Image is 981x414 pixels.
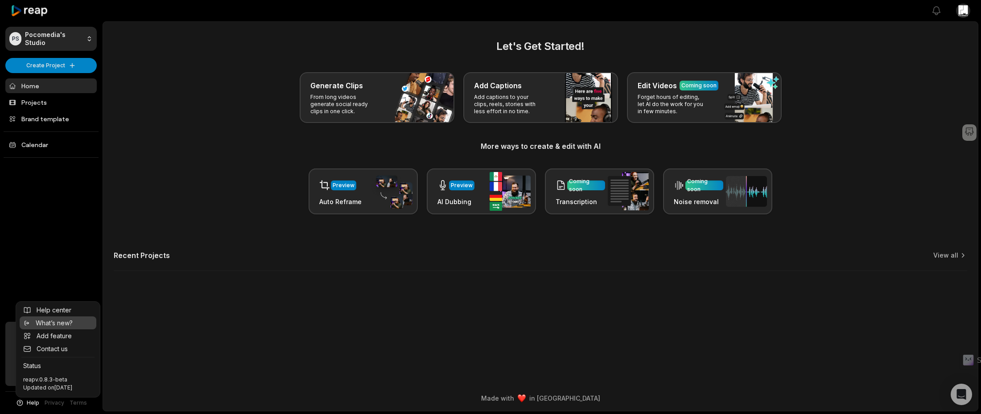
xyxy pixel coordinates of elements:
button: Help [16,399,39,407]
div: Help [16,301,100,398]
div: reap v.0.8.3-beta [23,376,93,384]
span: Contact us [37,344,68,353]
span: Help [27,399,39,407]
span: Help center [37,305,71,315]
div: Updated on [DATE] [23,384,93,392]
div: Open Intercom Messenger [951,384,972,405]
span: What’s new? [36,318,73,328]
h4: Status [20,359,96,372]
span: Add feature [37,331,72,340]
